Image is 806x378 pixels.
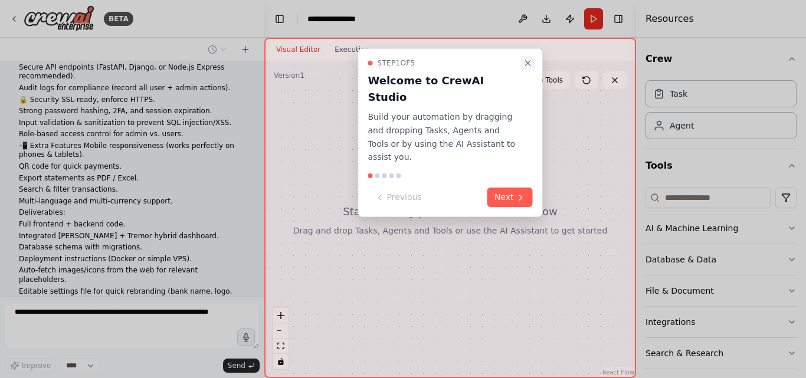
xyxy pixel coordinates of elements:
p: Build your automation by dragging and dropping Tasks, Agents and Tools or by using the AI Assista... [368,110,519,164]
span: Step 1 of 5 [378,58,415,68]
button: Hide left sidebar [271,11,288,27]
button: Next [487,188,533,207]
h3: Welcome to CrewAI Studio [368,73,519,106]
button: Close walkthrough [521,56,535,70]
button: Previous [368,188,429,207]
